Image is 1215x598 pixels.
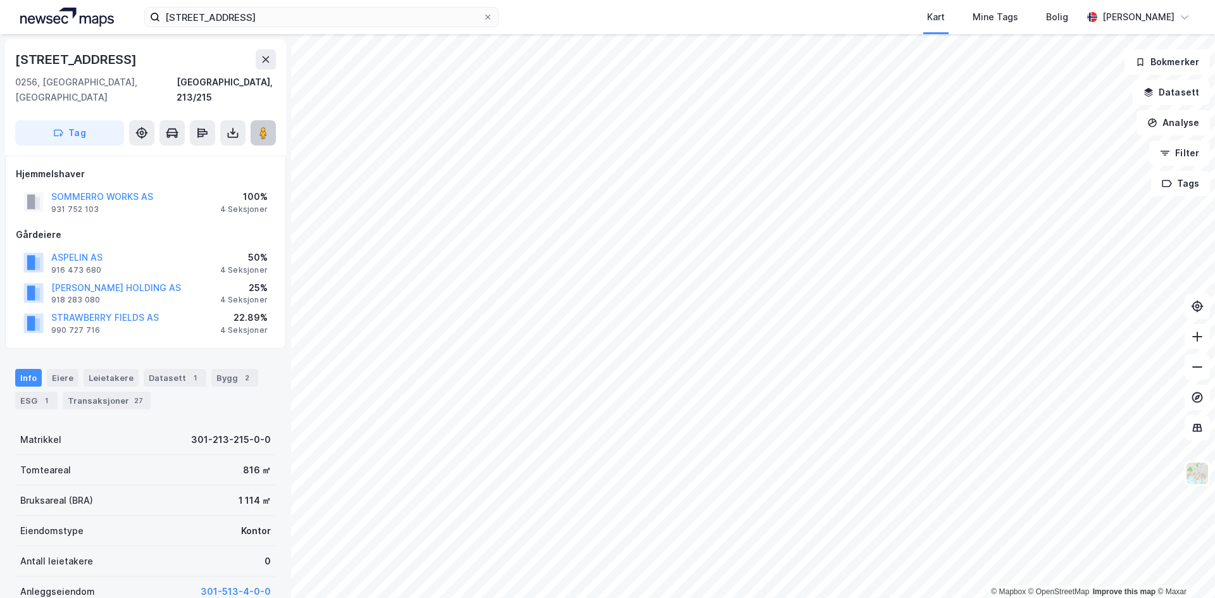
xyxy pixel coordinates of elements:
[211,369,258,387] div: Bygg
[47,369,78,387] div: Eiere
[20,432,61,447] div: Matrikkel
[63,392,151,409] div: Transaksjoner
[15,49,139,70] div: [STREET_ADDRESS]
[189,371,201,384] div: 1
[220,325,268,335] div: 4 Seksjoner
[1125,49,1210,75] button: Bokmerker
[1102,9,1174,25] div: [PERSON_NAME]
[1133,80,1210,105] button: Datasett
[51,325,100,335] div: 990 727 716
[991,587,1026,596] a: Mapbox
[160,8,483,27] input: Søk på adresse, matrikkel, gårdeiere, leietakere eller personer
[191,432,271,447] div: 301-213-215-0-0
[220,295,268,305] div: 4 Seksjoner
[220,189,268,204] div: 100%
[220,250,268,265] div: 50%
[1046,9,1068,25] div: Bolig
[144,369,206,387] div: Datasett
[1185,461,1209,485] img: Z
[1093,587,1156,596] a: Improve this map
[20,493,93,508] div: Bruksareal (BRA)
[15,75,177,105] div: 0256, [GEOGRAPHIC_DATA], [GEOGRAPHIC_DATA]
[20,463,71,478] div: Tomteareal
[51,265,101,275] div: 916 473 680
[177,75,276,105] div: [GEOGRAPHIC_DATA], 213/215
[15,120,124,146] button: Tag
[20,8,114,27] img: logo.a4113a55bc3d86da70a041830d287a7e.svg
[220,310,268,325] div: 22.89%
[927,9,945,25] div: Kart
[40,394,53,407] div: 1
[15,392,58,409] div: ESG
[220,204,268,215] div: 4 Seksjoner
[1149,140,1210,166] button: Filter
[239,493,271,508] div: 1 114 ㎡
[1151,171,1210,196] button: Tags
[243,463,271,478] div: 816 ㎡
[973,9,1018,25] div: Mine Tags
[1152,537,1215,598] iframe: Chat Widget
[1137,110,1210,135] button: Analyse
[240,371,253,384] div: 2
[16,166,275,182] div: Hjemmelshaver
[1028,587,1090,596] a: OpenStreetMap
[51,295,100,305] div: 918 283 080
[265,554,271,569] div: 0
[16,227,275,242] div: Gårdeiere
[51,204,99,215] div: 931 752 103
[20,523,84,539] div: Eiendomstype
[84,369,139,387] div: Leietakere
[132,394,146,407] div: 27
[220,265,268,275] div: 4 Seksjoner
[220,280,268,296] div: 25%
[20,554,93,569] div: Antall leietakere
[15,369,42,387] div: Info
[1152,537,1215,598] div: Kontrollprogram for chat
[241,523,271,539] div: Kontor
